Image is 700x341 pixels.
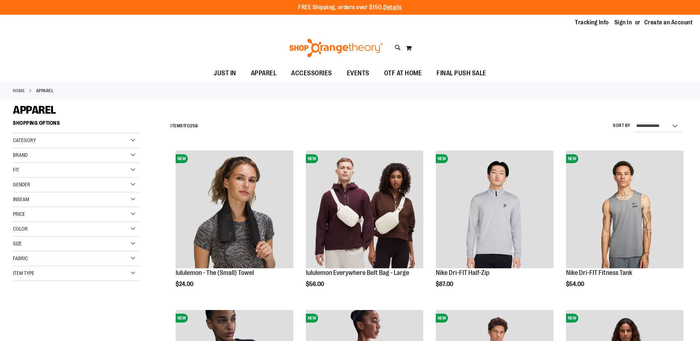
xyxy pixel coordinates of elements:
[176,281,194,287] span: $24.00
[436,151,553,269] a: Nike Dri-FIT Half-ZipNEW
[306,281,325,287] span: $56.00
[566,281,585,287] span: $54.00
[562,147,687,306] div: product
[306,314,318,323] span: NEW
[183,123,185,128] span: 1
[251,65,277,82] span: APPAREL
[566,314,578,323] span: NEW
[298,3,402,12] p: FREE Shipping, orders over $150.
[436,154,448,163] span: NEW
[190,123,198,128] span: 258
[13,87,25,94] a: Home
[339,65,377,82] a: EVENTS
[13,270,34,276] span: Item Type
[566,154,578,163] span: NEW
[13,211,25,217] span: Price
[172,147,297,306] div: product
[206,65,244,82] a: JUST IN
[13,167,19,173] span: Fit
[284,65,339,82] a: ACCESSORIES
[176,314,188,323] span: NEW
[377,65,430,82] a: OTF AT HOME
[566,151,683,268] img: Nike Dri-FIT Fitness Tank
[437,65,486,82] span: FINAL PUSH SALE
[13,117,140,133] strong: Shopping Options
[176,151,293,269] a: lululemon - The (Small) TowelNEW
[13,226,28,232] span: Color
[13,182,30,187] span: Gender
[644,18,693,27] a: Create an Account
[575,18,609,27] a: Tracking Info
[384,65,422,82] span: OTF AT HOME
[383,4,402,11] a: Details
[436,314,448,323] span: NEW
[13,137,36,143] span: Category
[176,269,254,276] a: lululemon - The (Small) Towel
[288,39,384,57] img: Shop Orangetheory
[13,104,56,116] span: APPAREL
[176,154,188,163] span: NEW
[13,196,29,202] span: Inseam
[176,151,293,268] img: lululemon - The (Small) Towel
[306,269,409,276] a: lululemon Everywhere Belt Bag - Large
[306,154,318,163] span: NEW
[214,65,236,82] span: JUST IN
[13,255,28,261] span: Fabric
[436,151,553,268] img: Nike Dri-FIT Half-Zip
[436,269,489,276] a: Nike Dri-FIT Half-Zip
[302,147,427,306] div: product
[614,18,632,27] a: Sign In
[13,152,28,158] span: Brand
[347,65,369,82] span: EVENTS
[429,65,494,82] a: FINAL PUSH SALE
[170,120,198,132] h2: Items to
[244,65,284,82] a: APPAREL
[306,151,423,269] a: lululemon Everywhere Belt Bag - LargeNEW
[436,281,454,287] span: $87.00
[291,65,332,82] span: ACCESSORIES
[13,241,22,247] span: Size
[36,87,54,94] strong: APPAREL
[566,151,683,269] a: Nike Dri-FIT Fitness TankNEW
[306,151,423,268] img: lululemon Everywhere Belt Bag - Large
[613,123,631,129] label: Sort By
[432,147,557,306] div: product
[566,269,632,276] a: Nike Dri-FIT Fitness Tank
